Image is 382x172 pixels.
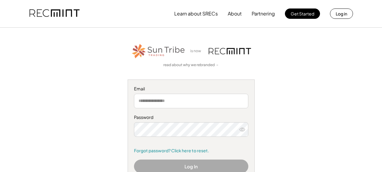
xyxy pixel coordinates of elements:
[134,86,248,92] div: Email
[29,3,80,24] img: recmint-logotype%403x.png
[134,148,248,154] a: Forgot password? Click here to reset.
[330,8,353,19] button: Log in
[285,8,320,19] button: Get Started
[228,8,242,20] button: About
[189,49,206,54] div: is now
[131,43,186,59] img: STT_Horizontal_Logo%2B-%2BColor.png
[163,62,219,68] a: read about why we rebranded →
[174,8,218,20] button: Learn about SRECs
[209,48,251,54] img: recmint-logotype%403x.png
[252,8,275,20] button: Partnering
[134,114,248,120] div: Password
